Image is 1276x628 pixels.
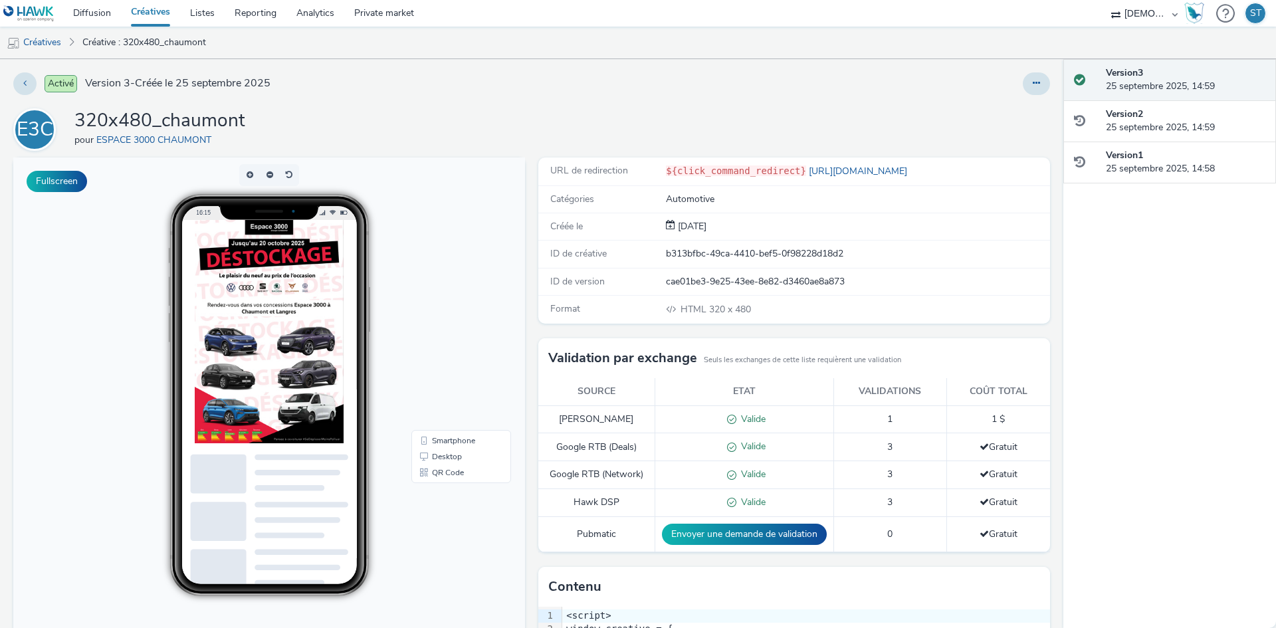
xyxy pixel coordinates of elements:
[662,524,827,545] button: Envoyer une demande de validation
[562,609,1050,623] div: <script>
[550,193,594,205] span: Catégories
[17,111,53,148] div: E3C
[548,348,697,368] h3: Validation par exchange
[74,134,96,146] span: pour
[655,378,833,405] th: Etat
[538,609,555,623] div: 1
[666,165,806,176] code: ${click_command_redirect}
[736,496,766,508] span: Valide
[538,516,655,552] td: Pubmatic
[85,76,270,91] span: Version 3 - Créée le 25 septembre 2025
[681,303,709,316] span: HTML
[704,355,901,366] small: Seuls les exchanges de cette liste requièrent une validation
[1106,66,1143,79] strong: Version 3
[1250,3,1261,23] div: ST
[7,37,20,50] img: mobile
[675,220,706,233] div: Création 25 septembre 2025, 14:58
[419,295,449,303] span: Desktop
[1184,3,1204,24] img: Hawk Academy
[538,378,655,405] th: Source
[736,468,766,480] span: Valide
[550,220,583,233] span: Créée le
[833,378,946,405] th: Validations
[550,164,628,177] span: URL de redirection
[550,247,607,260] span: ID de créative
[45,75,77,92] span: Activé
[538,405,655,433] td: [PERSON_NAME]
[666,247,1049,261] div: b313bfbc-49ca-4410-bef5-0f98228d18d2
[736,413,766,425] span: Valide
[183,51,197,58] span: 16:15
[980,496,1017,508] span: Gratuit
[96,134,217,146] a: ESPACE 3000 CHAUMONT
[550,302,580,315] span: Format
[1106,149,1143,161] strong: Version 1
[992,413,1005,425] span: 1 $
[887,413,893,425] span: 1
[538,489,655,517] td: Hawk DSP
[980,468,1017,480] span: Gratuit
[13,123,61,136] a: E3C
[666,193,1049,206] div: Automotive
[1106,66,1265,94] div: 25 septembre 2025, 14:59
[980,441,1017,453] span: Gratuit
[538,461,655,489] td: Google RTB (Network)
[401,275,495,291] li: Smartphone
[548,577,601,597] h3: Contenu
[666,275,1049,288] div: cae01be3-9e25-43ee-8e82-d3460ae8a873
[887,496,893,508] span: 3
[550,275,605,288] span: ID de version
[401,291,495,307] li: Desktop
[1184,3,1210,24] a: Hawk Academy
[1106,108,1143,120] strong: Version 2
[401,307,495,323] li: QR Code
[806,165,912,177] a: [URL][DOMAIN_NAME]
[3,5,54,22] img: undefined Logo
[736,440,766,453] span: Valide
[887,441,893,453] span: 3
[419,279,462,287] span: Smartphone
[27,171,87,192] button: Fullscreen
[538,433,655,461] td: Google RTB (Deals)
[675,220,706,233] span: [DATE]
[887,468,893,480] span: 3
[1106,149,1265,176] div: 25 septembre 2025, 14:58
[980,528,1017,540] span: Gratuit
[76,27,213,58] a: Créative : 320x480_chaumont
[887,528,893,540] span: 0
[946,378,1050,405] th: Coût total
[74,108,245,134] h1: 320x480_chaumont
[419,311,451,319] span: QR Code
[1106,108,1265,135] div: 25 septembre 2025, 14:59
[679,303,751,316] span: 320 x 480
